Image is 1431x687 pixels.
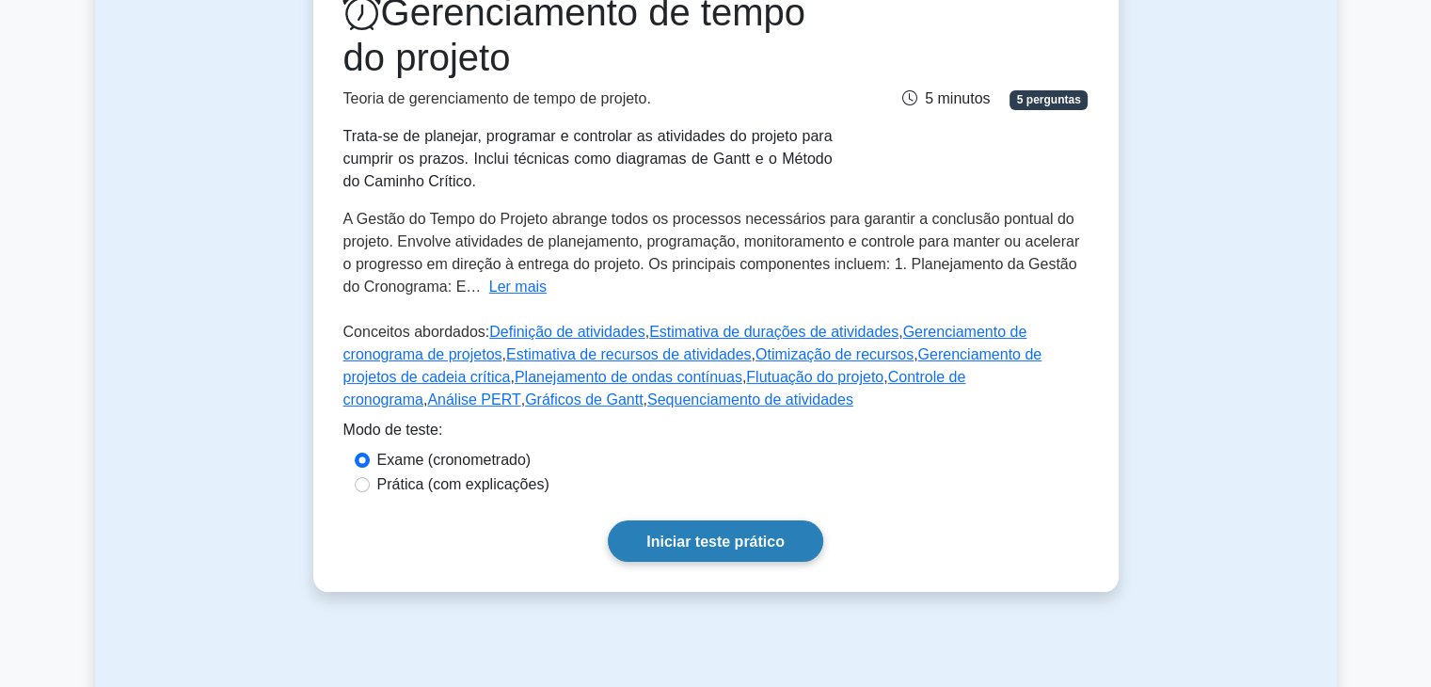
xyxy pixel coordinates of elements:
font: , [883,369,887,385]
font: Conceitos abordados: [343,324,490,340]
font: , [752,346,755,362]
font: Modo de teste: [343,422,443,438]
a: Estimativa de durações de atividades [649,324,898,340]
font: Ler mais [489,279,547,295]
font: Exame (cronometrado) [377,452,532,468]
a: Definição de atividades [489,324,644,340]
a: Flutuação do projeto [746,369,883,385]
a: Iniciar teste prático [608,520,823,561]
font: Trata-se de planejar, programar e controlar as atividades do projeto para cumprir os prazos. Incl... [343,128,833,189]
font: , [898,324,902,340]
a: Estimativa de recursos de atividades [506,346,752,362]
font: , [643,391,646,407]
a: Gerenciamento de cronograma de projetos [343,324,1027,362]
a: Planejamento de ondas contínuas [515,369,742,385]
font: , [914,346,917,362]
a: Gráficos de Gantt [525,391,643,407]
font: , [423,391,427,407]
font: , [501,346,505,362]
font: Prática (com explicações) [377,476,549,492]
font: , [510,369,514,385]
font: , [521,391,525,407]
a: Gerenciamento de projetos de cadeia crítica [343,346,1042,385]
font: 5 minutos [925,90,990,106]
a: Análise PERT [427,391,520,407]
a: Sequenciamento de atividades [647,391,853,407]
button: Ler mais [489,276,547,298]
a: Otimização de recursos [755,346,914,362]
a: Controle de cronograma [343,369,966,407]
font: A Gestão do Tempo do Projeto abrange todos os processos necessários para garantir a conclusão pon... [343,211,1080,295]
font: Teoria de gerenciamento de tempo de projeto. [343,90,651,106]
font: 5 perguntas [1017,93,1081,106]
font: Iniciar teste prático [646,534,785,550]
font: , [742,369,746,385]
font: , [645,324,649,340]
